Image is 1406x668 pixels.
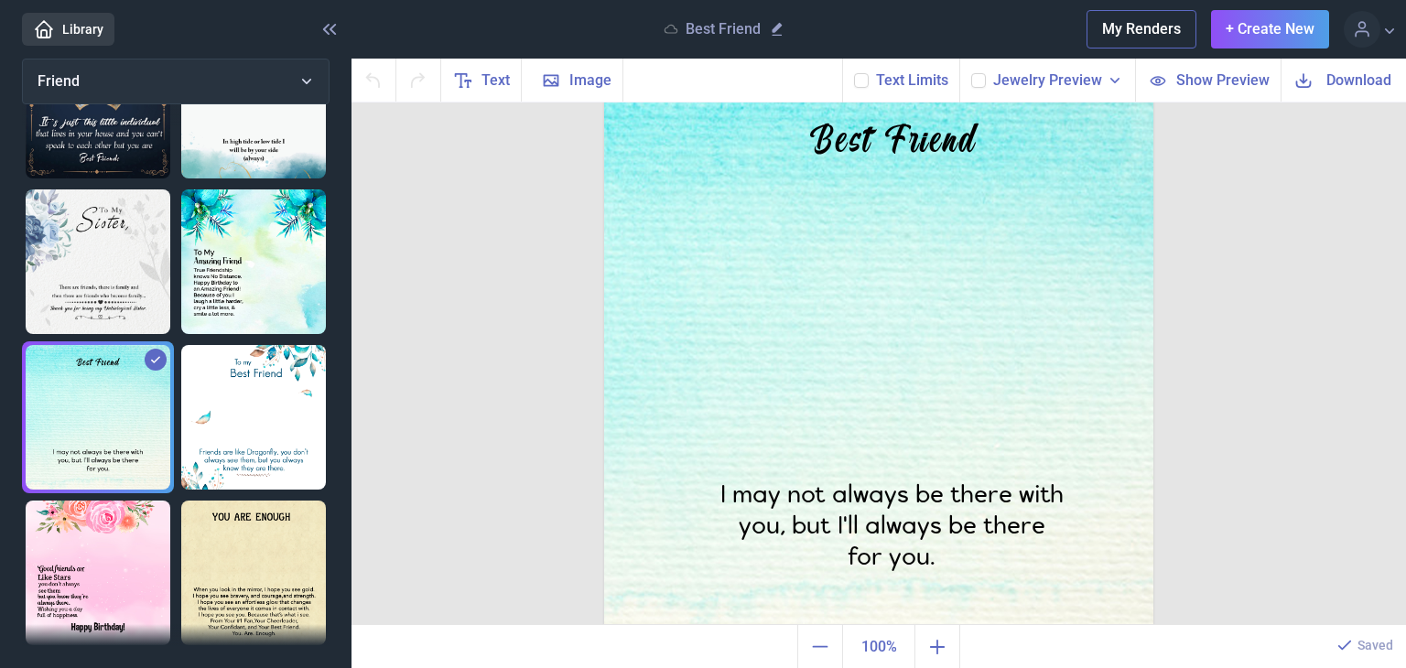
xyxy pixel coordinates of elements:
button: Text Limits [876,70,948,92]
span: Friend [38,72,80,90]
img: To My Amazing Friend [181,189,326,334]
button: My Renders [1087,10,1196,48]
button: Jewelry Preview [993,70,1124,92]
span: Show Preview [1176,70,1270,91]
button: Image [522,59,623,102]
button: Redo [396,59,441,102]
img: Little individual [26,34,170,178]
a: Library [22,13,114,46]
span: Download [1326,70,1391,91]
img: My Best Friend [181,34,326,178]
button: Undo [351,59,396,102]
button: Download [1281,59,1406,102]
button: Actual size [842,625,915,668]
img: To My Sister [26,189,170,334]
button: + Create New [1211,10,1329,48]
div: Best Friend [787,126,998,159]
img: You are enough [181,501,326,645]
span: Jewelry Preview [993,70,1102,92]
div: I may not always be there with you, but I'll always be there for you. [708,481,1076,563]
button: Zoom in [915,625,960,668]
button: Zoom out [797,625,842,668]
img: Good friends are like stars [26,501,170,645]
img: Friends are like Dragonfly, you don’t [181,345,326,490]
img: b005.jpg [604,77,1153,626]
p: Best Friend [686,20,761,38]
p: Saved [1357,636,1393,654]
span: Text [481,70,510,92]
button: Text [441,59,522,102]
span: 100% [847,629,911,665]
button: Friend [22,59,330,104]
span: Image [569,70,611,92]
button: Show Preview [1135,59,1281,102]
img: Best Friend [26,345,170,490]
